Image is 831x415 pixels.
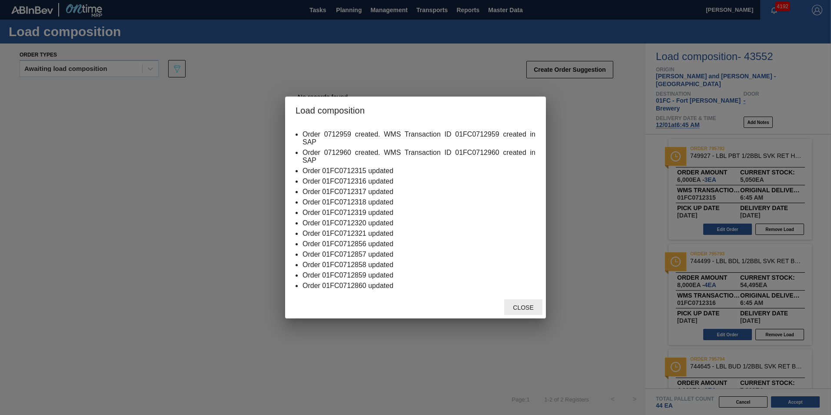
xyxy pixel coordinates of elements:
li: Order 01FC0712317 updated [302,188,535,196]
li: Order 01FC0712318 updated [302,198,535,206]
li: Order 0712960 created. WMS Transaction ID 01FC0712960 created in SAP [302,149,535,164]
li: Order 01FC0712859 updated [302,271,535,279]
h2: Load composition [296,104,535,117]
li: Order 01FC0712858 updated [302,261,535,269]
li: Order 01FC0712316 updated [302,177,535,185]
li: Order 0712959 created. WMS Transaction ID 01FC0712959 created in SAP [302,131,535,146]
li: Order 01FC0712860 updated [302,282,535,290]
li: Order 01FC0712315 updated [302,167,535,175]
span: Close [506,304,540,311]
li: Order 01FC0712320 updated [302,219,535,227]
li: Order 01FC0712856 updated [302,240,535,248]
li: Order 01FC0712857 updated [302,251,535,258]
li: Order 01FC0712319 updated [302,209,535,217]
button: Close [504,299,542,315]
li: Order 01FC0712321 updated [302,230,535,238]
